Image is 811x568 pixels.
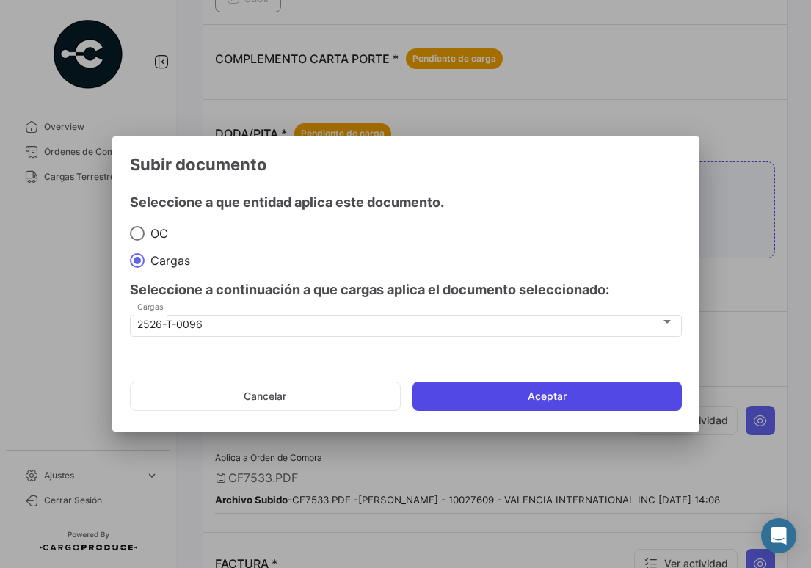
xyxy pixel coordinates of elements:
[130,154,682,175] h3: Subir documento
[145,253,190,268] span: Cargas
[761,518,796,553] div: Abrir Intercom Messenger
[137,318,203,330] mat-select-trigger: 2526-T-0096
[130,382,401,411] button: Cancelar
[145,226,168,241] span: OC
[412,382,682,411] button: Aceptar
[130,280,682,300] h4: Seleccione a continuación a que cargas aplica el documento seleccionado:
[130,192,444,213] h4: Seleccione a que entidad aplica este documento.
